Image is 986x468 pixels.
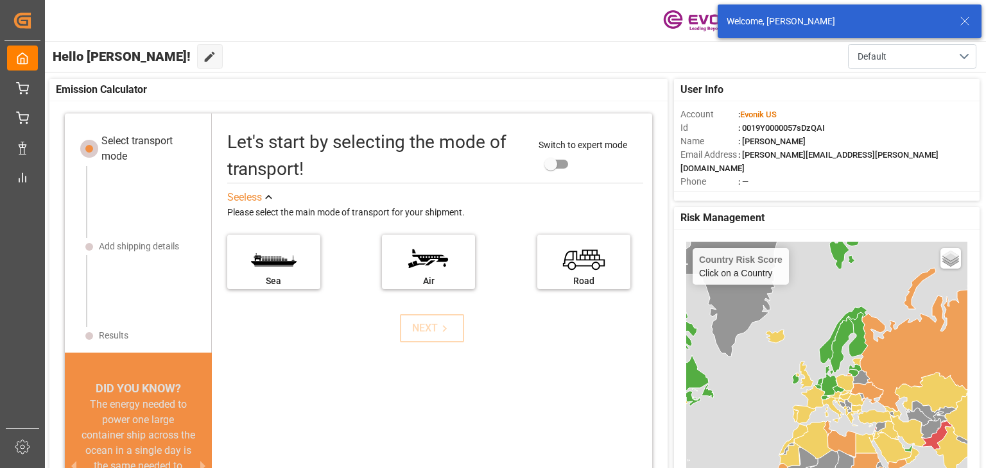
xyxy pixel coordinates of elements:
span: Switch to expert mode [539,140,627,150]
span: : [738,110,777,119]
span: Emission Calculator [56,82,147,97]
a: Layers [940,248,961,269]
span: Hello [PERSON_NAME]! [53,44,191,69]
div: Welcome, [PERSON_NAME] [727,15,947,28]
div: Please select the main mode of transport for your shipment. [227,205,643,221]
div: Add shipping details [99,240,179,253]
button: open menu [848,44,976,69]
span: Id [680,121,738,135]
div: DID YOU KNOW? [65,380,212,397]
img: Evonik-brand-mark-Deep-Purple-RGB.jpeg_1700498283.jpeg [663,10,747,32]
span: : [PERSON_NAME][EMAIL_ADDRESS][PERSON_NAME][DOMAIN_NAME] [680,150,938,173]
span: Default [858,50,887,63]
div: NEXT [412,321,451,336]
span: Email Address [680,148,738,162]
span: : 0019Y0000057sDzQAI [738,123,825,133]
div: Results [99,329,128,342]
div: Sea [234,274,314,288]
span: Account [680,108,738,121]
button: NEXT [400,314,464,342]
h4: Country Risk Score [699,255,783,265]
span: Evonik US [740,110,777,119]
span: Name [680,135,738,148]
span: : Freight Forwarder [738,190,808,200]
span: : [PERSON_NAME] [738,137,806,146]
div: See less [227,190,262,205]
span: : — [738,177,748,187]
div: Let's start by selecting the mode of transport! [227,129,526,183]
span: Account Type [680,188,738,202]
div: Road [544,274,624,288]
div: Click on a Country [699,255,783,278]
span: Risk Management [680,210,765,226]
div: Select transport mode [101,133,201,164]
span: Phone [680,175,738,188]
span: User Info [680,82,723,97]
div: Air [388,274,469,288]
